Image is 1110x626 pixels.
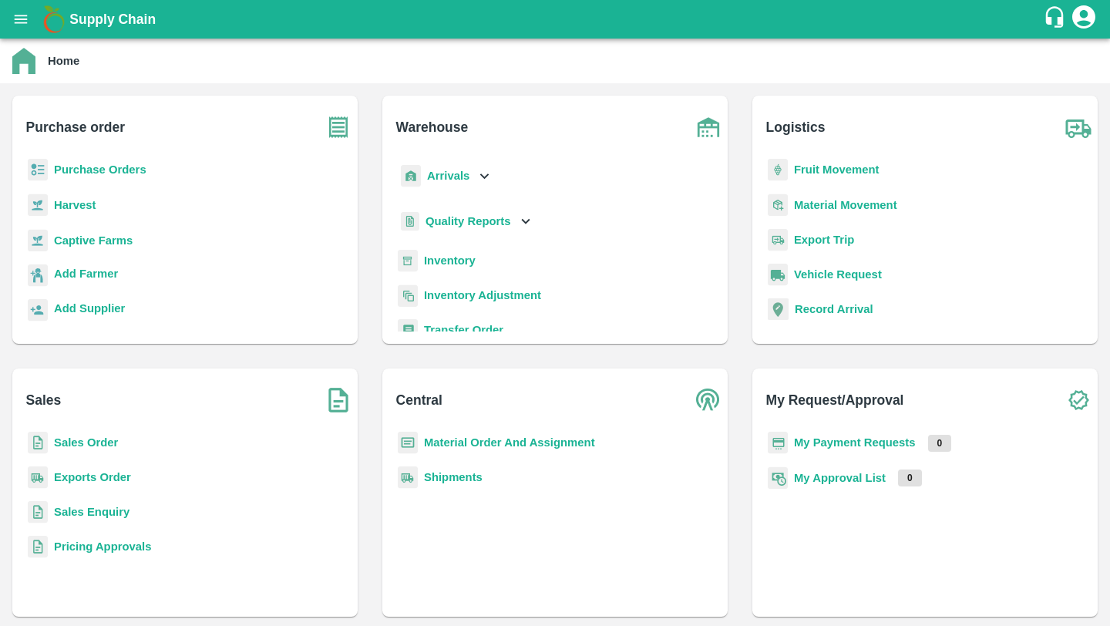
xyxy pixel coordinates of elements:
a: Vehicle Request [794,268,882,281]
img: sales [28,501,48,523]
img: check [1059,381,1098,419]
img: farmer [28,264,48,287]
b: Sales [26,389,62,411]
img: harvest [28,229,48,252]
img: supplier [28,299,48,321]
b: Quality Reports [425,215,511,227]
img: sales [28,536,48,558]
a: Sales Order [54,436,118,449]
b: Logistics [766,116,826,138]
div: Quality Reports [398,206,534,237]
a: Harvest [54,199,96,211]
b: Purchase order [26,116,125,138]
div: account of current user [1070,3,1098,35]
img: soSales [319,381,358,419]
b: Add Farmer [54,268,118,280]
a: Transfer Order [424,324,503,336]
a: Add Supplier [54,300,125,321]
a: Add Farmer [54,265,118,286]
a: Inventory Adjustment [424,289,541,301]
a: Exports Order [54,471,131,483]
img: whTransfer [398,319,418,342]
img: delivery [768,229,788,251]
img: inventory [398,284,418,307]
img: whInventory [398,250,418,272]
button: open drawer [3,2,39,37]
b: Central [396,389,442,411]
b: Add Supplier [54,302,125,315]
img: shipments [28,466,48,489]
img: approval [768,466,788,490]
b: Warehouse [396,116,469,138]
div: Arrivals [398,159,493,194]
img: warehouse [689,108,728,146]
b: Home [48,55,79,67]
img: shipments [398,466,418,489]
a: Captive Farms [54,234,133,247]
img: truck [1059,108,1098,146]
a: Fruit Movement [794,163,880,176]
img: reciept [28,159,48,181]
b: Arrivals [427,170,469,182]
p: 0 [928,435,952,452]
b: My Request/Approval [766,389,904,411]
img: qualityReport [401,212,419,231]
a: Inventory [424,254,476,267]
img: whArrival [401,165,421,187]
img: material [768,194,788,217]
a: Sales Enquiry [54,506,129,518]
a: Export Trip [794,234,854,246]
img: logo [39,4,69,35]
img: centralMaterial [398,432,418,454]
a: Material Movement [794,199,897,211]
img: fruit [768,159,788,181]
div: customer-support [1043,5,1070,33]
img: payment [768,432,788,454]
a: Supply Chain [69,8,1043,30]
b: Supply Chain [69,12,156,27]
a: Material Order And Assignment [424,436,595,449]
a: Purchase Orders [54,163,146,176]
a: My Approval List [794,472,886,484]
a: Pricing Approvals [54,540,151,553]
img: harvest [28,194,48,217]
img: recordArrival [768,298,789,320]
img: vehicle [768,264,788,286]
img: home [12,48,35,74]
a: Shipments [424,471,483,483]
a: Record Arrival [795,303,873,315]
img: purchase [319,108,358,146]
img: sales [28,432,48,454]
p: 0 [898,469,922,486]
a: My Payment Requests [794,436,916,449]
img: central [689,381,728,419]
